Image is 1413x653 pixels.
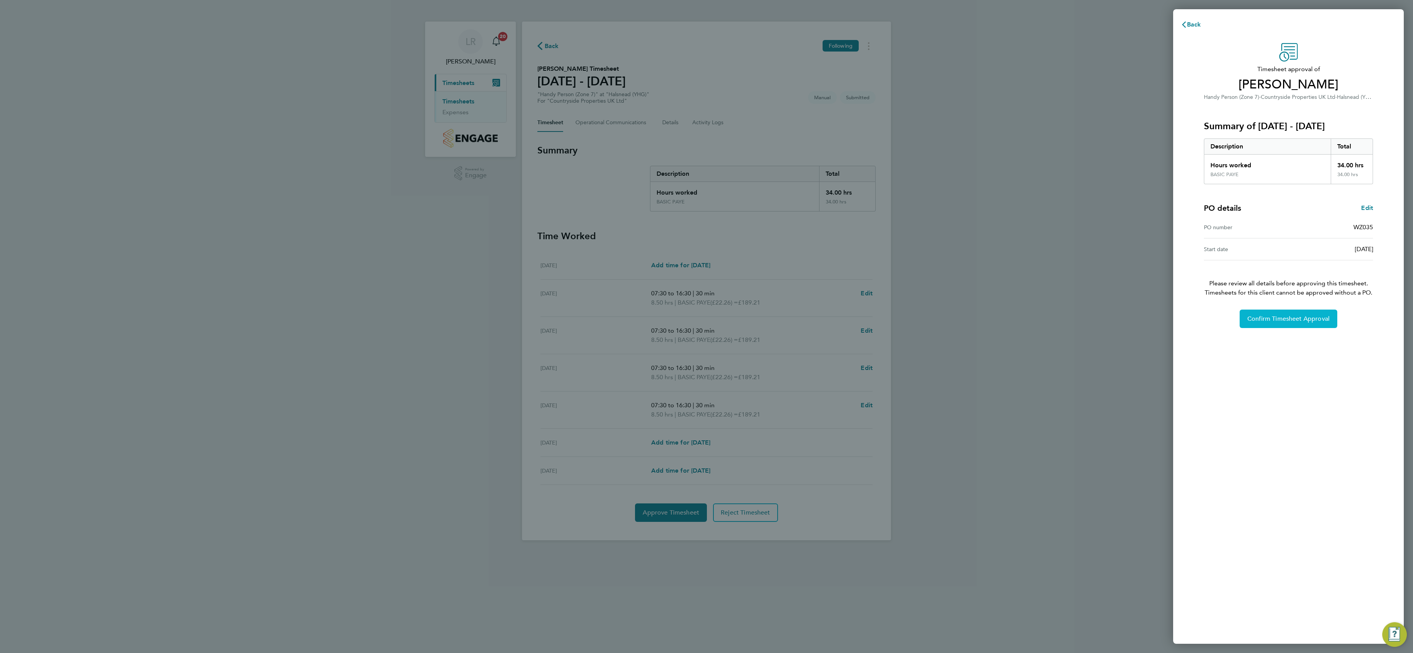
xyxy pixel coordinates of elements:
[1361,203,1373,213] a: Edit
[1195,260,1382,297] p: Please review all details before approving this timesheet.
[1204,120,1373,132] h3: Summary of [DATE] - [DATE]
[1261,94,1335,100] span: Countryside Properties UK Ltd
[1204,203,1241,213] h4: PO details
[1353,223,1373,231] span: WZ035
[1331,139,1373,154] div: Total
[1331,172,1373,184] div: 34.00 hrs
[1335,94,1337,100] span: ·
[1210,172,1238,178] div: BASIC PAYE
[1173,17,1209,32] button: Back
[1361,204,1373,212] span: Edit
[1240,310,1337,328] button: Confirm Timesheet Approval
[1204,138,1373,184] div: Summary of 25 - 31 Aug 2025
[1204,245,1288,254] div: Start date
[1382,622,1407,647] button: Engage Resource Center
[1204,223,1288,232] div: PO number
[1337,93,1375,100] span: Halsnead (YHG)
[1331,155,1373,172] div: 34.00 hrs
[1204,77,1373,92] span: [PERSON_NAME]
[1204,65,1373,74] span: Timesheet approval of
[1195,288,1382,297] span: Timesheets for this client cannot be approved without a PO.
[1187,21,1201,28] span: Back
[1204,94,1259,100] span: Handy Person (Zone 7)
[1247,315,1330,323] span: Confirm Timesheet Approval
[1259,94,1261,100] span: ·
[1288,245,1373,254] div: [DATE]
[1204,139,1331,154] div: Description
[1204,155,1331,172] div: Hours worked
